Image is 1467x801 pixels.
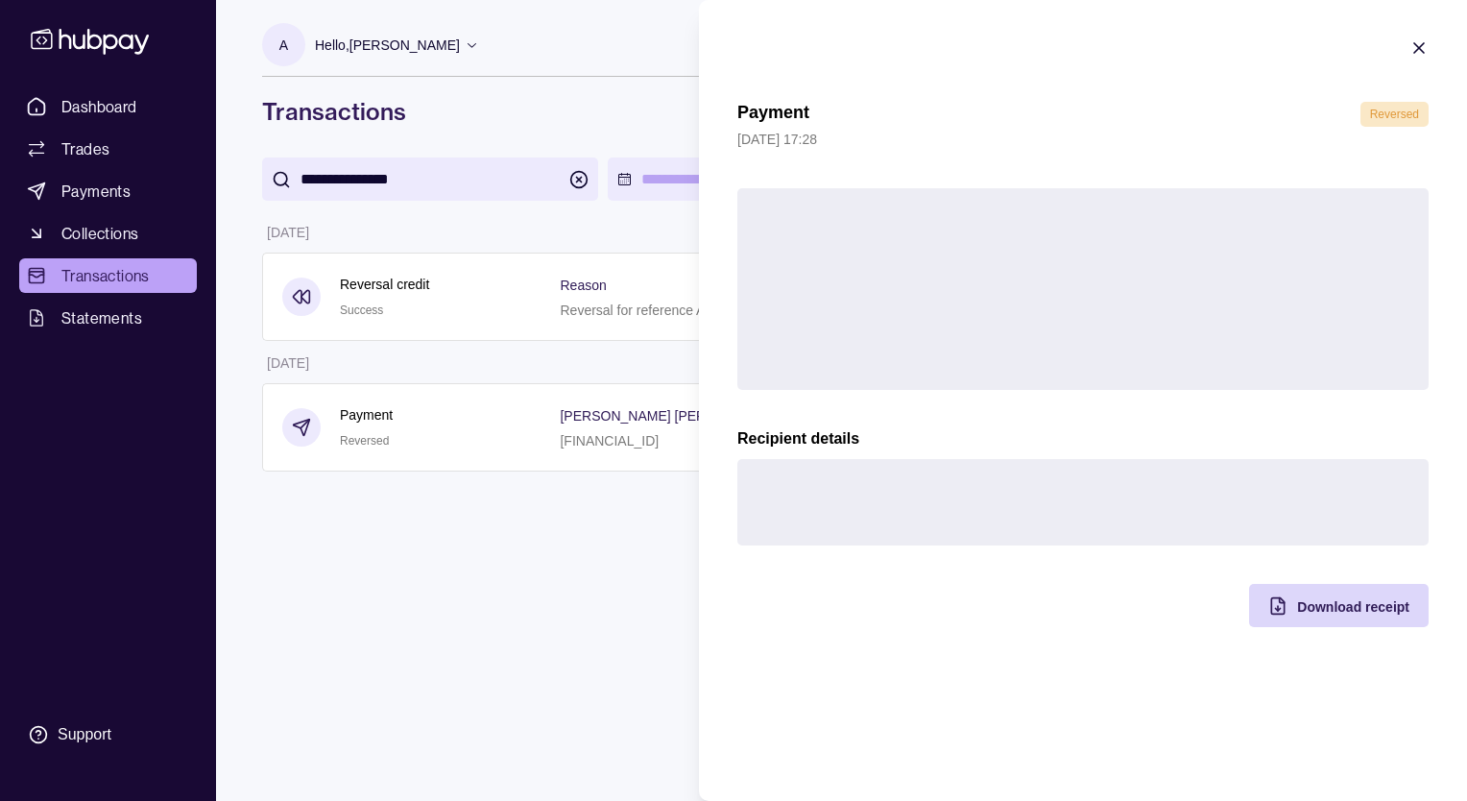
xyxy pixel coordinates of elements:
span: Download receipt [1297,599,1409,615]
h2: Recipient details [737,428,1429,449]
h1: Payment [737,102,809,127]
button: Download receipt [1249,584,1429,627]
p: [DATE] 17:28 [737,129,1429,150]
span: Reversed [1370,108,1419,121]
